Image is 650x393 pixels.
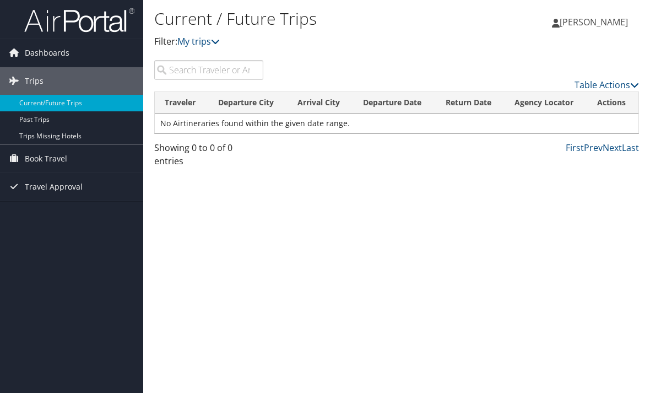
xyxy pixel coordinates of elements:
[155,92,208,114] th: Traveler: activate to sort column ascending
[25,145,67,173] span: Book Travel
[505,92,588,114] th: Agency Locator: activate to sort column ascending
[25,39,69,67] span: Dashboards
[154,35,478,49] p: Filter:
[154,141,263,173] div: Showing 0 to 0 of 0 entries
[25,173,83,201] span: Travel Approval
[560,16,628,28] span: [PERSON_NAME]
[288,92,353,114] th: Arrival City: activate to sort column ascending
[154,60,263,80] input: Search Traveler or Arrival City
[208,92,288,114] th: Departure City: activate to sort column ascending
[25,67,44,95] span: Trips
[24,7,134,33] img: airportal-logo.png
[584,142,603,154] a: Prev
[155,114,638,133] td: No Airtineraries found within the given date range.
[575,79,639,91] a: Table Actions
[587,92,638,114] th: Actions
[154,7,478,30] h1: Current / Future Trips
[566,142,584,154] a: First
[603,142,622,154] a: Next
[622,142,639,154] a: Last
[177,35,220,47] a: My trips
[436,92,505,114] th: Return Date: activate to sort column ascending
[552,6,639,39] a: [PERSON_NAME]
[353,92,435,114] th: Departure Date: activate to sort column descending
